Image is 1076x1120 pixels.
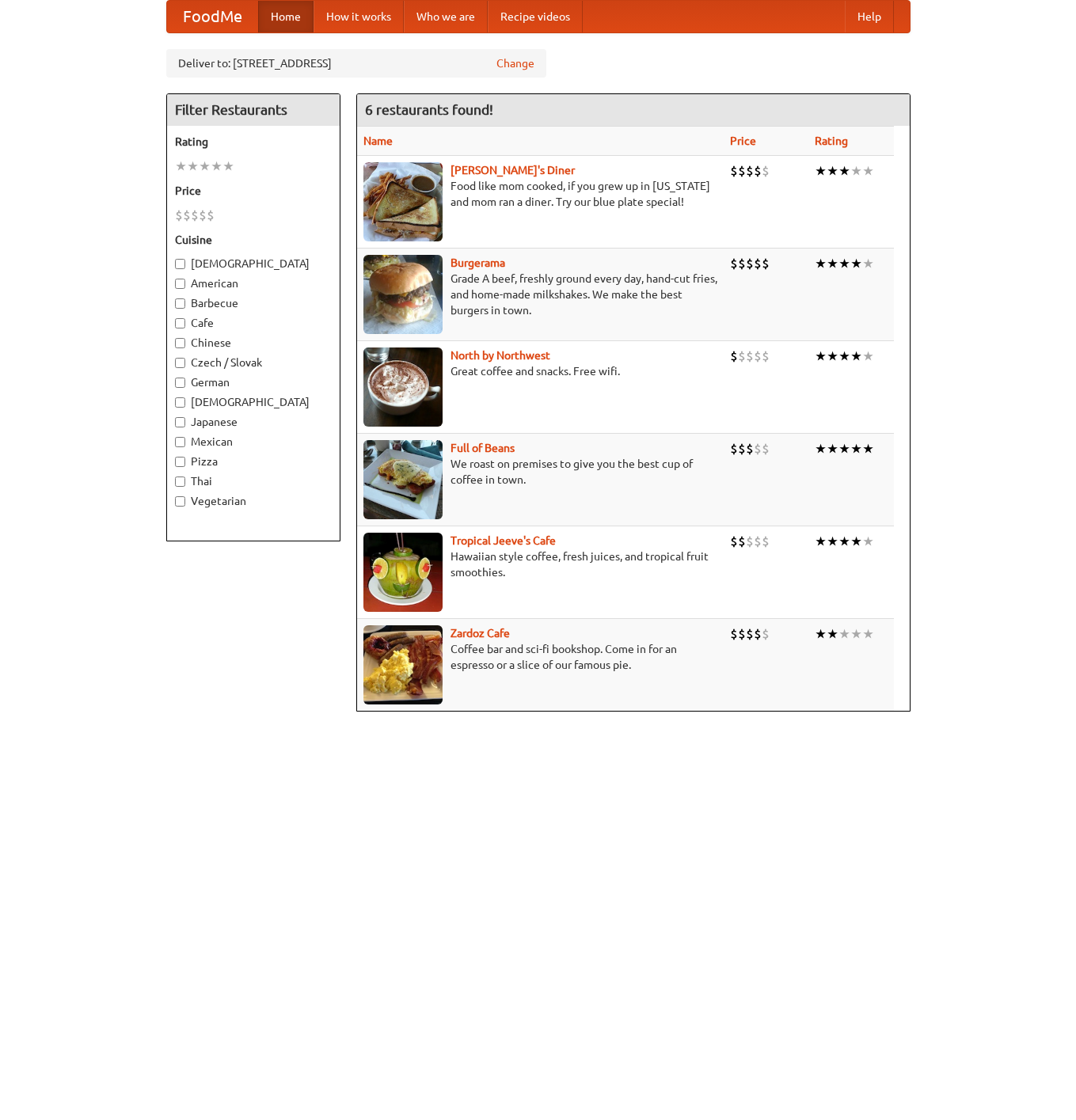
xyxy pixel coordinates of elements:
[754,533,762,550] li: $
[175,279,185,289] input: American
[363,533,443,612] img: jeeves.jpg
[175,434,332,450] label: Mexican
[762,533,770,550] li: $
[730,255,738,272] li: $
[363,135,393,147] a: Name
[827,162,838,180] li: ★
[175,207,183,224] li: $
[175,318,185,328] input: Cafe
[838,255,850,272] li: ★
[746,533,754,550] li: $
[738,255,746,272] li: $
[762,440,770,457] li: $
[222,158,234,175] li: ★
[838,533,850,550] li: ★
[175,256,332,271] label: [DEMOGRAPHIC_DATA]
[363,271,717,318] p: Grade A beef, freshly ground every day, hand-cut fries, and home-made milkshakes. We make the bes...
[175,183,332,199] h5: Price
[762,625,770,643] li: $
[850,625,862,643] li: ★
[175,457,185,467] input: Pizza
[827,625,838,643] li: ★
[746,255,754,272] li: $
[175,476,185,487] input: Thai
[815,162,827,180] li: ★
[762,255,770,272] li: $
[175,496,185,507] input: Vegetarian
[754,162,762,180] li: $
[815,625,827,643] li: ★
[815,440,827,457] li: ★
[738,347,746,365] li: $
[166,49,546,78] div: Deliver to: [STREET_ADDRESS]
[175,338,185,348] input: Chinese
[746,440,754,457] li: $
[175,298,185,309] input: Barbecue
[191,207,199,224] li: $
[730,347,738,365] li: $
[451,349,550,362] a: North by Northwest
[451,627,510,640] b: Zardoz Cafe
[850,255,862,272] li: ★
[451,164,575,177] a: [PERSON_NAME]'s Diner
[363,178,717,210] p: Food like mom cooked, if you grew up in [US_STATE] and mom ran a diner. Try our blue plate special!
[850,533,862,550] li: ★
[314,1,404,32] a: How it works
[363,549,717,580] p: Hawaiian style coffee, fresh juices, and tropical fruit smoothies.
[827,347,838,365] li: ★
[738,533,746,550] li: $
[175,454,332,469] label: Pizza
[850,347,862,365] li: ★
[183,207,191,224] li: $
[746,625,754,643] li: $
[730,625,738,643] li: $
[845,1,894,32] a: Help
[167,1,258,32] a: FoodMe
[363,456,717,488] p: We roast on premises to give you the best cup of coffee in town.
[862,162,874,180] li: ★
[175,295,332,311] label: Barbecue
[862,440,874,457] li: ★
[754,440,762,457] li: $
[363,347,443,427] img: north.jpg
[827,255,838,272] li: ★
[762,162,770,180] li: $
[175,414,332,430] label: Japanese
[730,162,738,180] li: $
[488,1,583,32] a: Recipe videos
[167,94,340,126] h4: Filter Restaurants
[815,135,848,147] a: Rating
[862,347,874,365] li: ★
[175,374,332,390] label: German
[815,347,827,365] li: ★
[730,135,756,147] a: Price
[862,255,874,272] li: ★
[363,255,443,334] img: burgerama.jpg
[175,437,185,447] input: Mexican
[838,162,850,180] li: ★
[363,641,717,673] p: Coffee bar and sci-fi bookshop. Come in for an espresso or a slice of our famous pie.
[838,625,850,643] li: ★
[175,134,332,150] h5: Rating
[827,440,838,457] li: ★
[175,397,185,408] input: [DEMOGRAPHIC_DATA]
[451,256,505,269] a: Burgerama
[838,440,850,457] li: ★
[754,255,762,272] li: $
[211,158,222,175] li: ★
[175,378,185,388] input: German
[754,625,762,643] li: $
[738,440,746,457] li: $
[451,442,515,454] a: Full of Beans
[730,533,738,550] li: $
[363,440,443,519] img: beans.jpg
[175,232,332,248] h5: Cuisine
[815,533,827,550] li: ★
[175,493,332,509] label: Vegetarian
[738,625,746,643] li: $
[199,158,211,175] li: ★
[258,1,314,32] a: Home
[175,158,187,175] li: ★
